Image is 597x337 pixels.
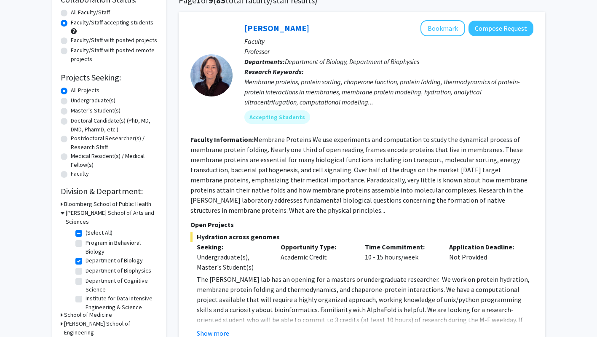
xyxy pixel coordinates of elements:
mat-chip: Accepting Students [244,110,310,124]
label: Program in Behavioral Biology [86,238,155,256]
div: Not Provided [443,242,527,272]
p: Faculty [244,36,533,46]
p: Opportunity Type: [281,242,352,252]
p: Application Deadline: [449,242,521,252]
p: Professor [244,46,533,56]
label: Faculty/Staff with posted remote projects [71,46,158,64]
label: Faculty [71,169,89,178]
b: Research Keywords: [244,67,304,76]
label: Faculty/Staff accepting students [71,18,153,27]
label: Department of Cognitive Science [86,276,155,294]
label: Master's Student(s) [71,106,120,115]
div: 10 - 15 hours/week [359,242,443,272]
b: Faculty Information: [190,135,254,144]
span: Hydration across genomes [190,232,533,242]
span: Department of Biology, Department of Biophysics [285,57,419,66]
h2: Division & Department: [61,186,158,196]
label: Undergraduate(s) [71,96,115,105]
iframe: Chat [6,299,36,331]
h3: [PERSON_NAME] School of Engineering [64,319,158,337]
fg-read-more: Membrane Proteins We use experiments and computation to study the dynamical process of membrane p... [190,135,527,214]
button: Add Karen Fleming to Bookmarks [420,20,465,36]
label: Doctoral Candidate(s) (PhD, MD, DMD, PharmD, etc.) [71,116,158,134]
label: All Projects [71,86,99,95]
div: Academic Credit [274,242,359,272]
p: Seeking: [197,242,268,252]
label: Postdoctoral Researcher(s) / Research Staff [71,134,158,152]
button: Compose Request to Karen Fleming [468,21,533,36]
div: Undergraduate(s), Master's Student(s) [197,252,268,272]
div: Membrane proteins, protein sorting, chaperone function, protein folding, thermodynamics of protei... [244,77,533,107]
h2: Projects Seeking: [61,72,158,83]
h3: [PERSON_NAME] School of Arts and Sciences [66,209,158,226]
p: Time Commitment: [365,242,436,252]
label: All Faculty/Staff [71,8,110,17]
label: Institute for Data Intensive Engineering & Science (IDIES) [86,294,155,321]
label: Department of Biology [86,256,143,265]
label: (Select All) [86,228,112,237]
b: Departments: [244,57,285,66]
label: Medical Resident(s) / Medical Fellow(s) [71,152,158,169]
label: Faculty/Staff with posted projects [71,36,157,45]
p: Open Projects [190,219,533,230]
h3: School of Medicine [64,310,112,319]
h3: Bloomberg School of Public Health [64,200,151,209]
a: [PERSON_NAME] [244,23,309,33]
label: Department of Biophysics [86,266,151,275]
